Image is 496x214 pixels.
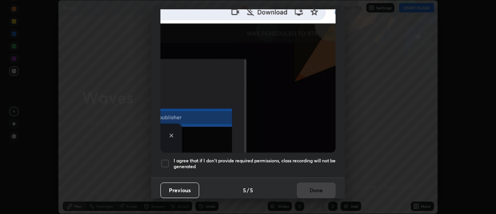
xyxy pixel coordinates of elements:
[243,186,246,194] h4: 5
[250,186,253,194] h4: 5
[247,186,249,194] h4: /
[160,183,199,198] button: Previous
[174,158,336,170] h5: I agree that if I don't provide required permissions, class recording will not be generated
